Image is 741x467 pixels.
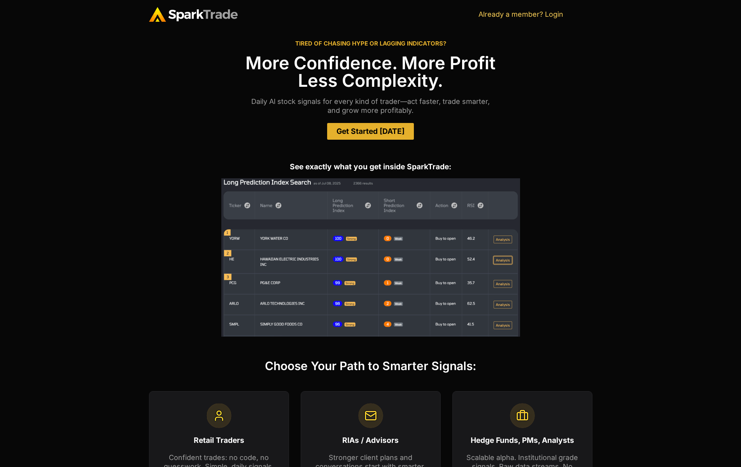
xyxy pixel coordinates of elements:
h2: TIRED OF CHASING HYPE OR LAGGING INDICATORS? [149,40,592,46]
h1: More Confidence. More Profit Less Complexity. [149,54,592,89]
span: Get Started [DATE] [336,128,405,135]
a: Get Started [DATE] [327,123,414,140]
span: Retail Traders [194,435,244,445]
h2: See exactly what you get inside SparkTrade: [149,163,592,170]
p: Daily Al stock signals for every kind of trader—act faster, trade smarter, and grow more profitably. [149,97,592,115]
span: Hedge Funds, PMs, Analysts [471,435,574,445]
a: Already a member? Login [478,10,563,18]
span: RIAs / Advisors [342,435,399,445]
h3: Choose Your Path to Smarter Signals: [149,360,592,372]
